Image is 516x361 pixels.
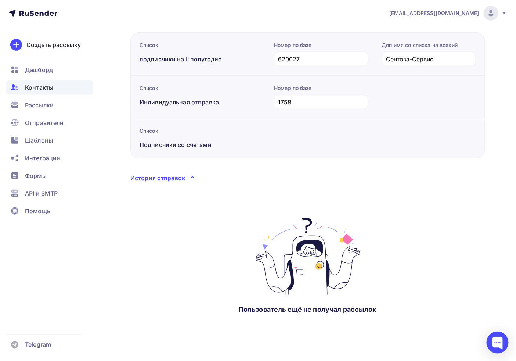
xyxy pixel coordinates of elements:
[140,42,266,49] div: Список
[389,6,507,21] a: [EMAIL_ADDRESS][DOMAIN_NAME]
[25,207,50,215] span: Помощь
[6,62,93,77] a: Дашборд
[130,174,185,182] div: История отправок
[274,85,368,92] div: Номер по базе
[25,65,53,74] span: Дашборд
[239,305,377,314] div: Пользователь ещё не получал рассылок
[6,168,93,183] a: Формы
[140,98,266,107] div: Индивидуальная отправка
[6,80,93,95] a: Контакты
[26,40,81,49] div: Создать рассылку
[389,10,479,17] span: [EMAIL_ADDRESS][DOMAIN_NAME]
[25,171,47,180] span: Формы
[25,340,51,349] span: Telegram
[25,189,58,198] span: API и SMTP
[140,140,266,149] div: Подписчики со счетами
[25,118,64,127] span: Отправители
[25,136,53,145] span: Шаблоны
[140,55,266,64] div: подписчики на II полугодие
[140,85,266,92] div: Список
[25,101,54,110] span: Рассылки
[382,42,476,49] div: Доп имя со списка на всякий
[6,115,93,130] a: Отправители
[140,127,266,135] div: Список
[274,42,368,49] div: Номер по базе
[6,133,93,148] a: Шаблоны
[25,83,53,92] span: Контакты
[25,154,60,162] span: Интеграции
[6,98,93,112] a: Рассылки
